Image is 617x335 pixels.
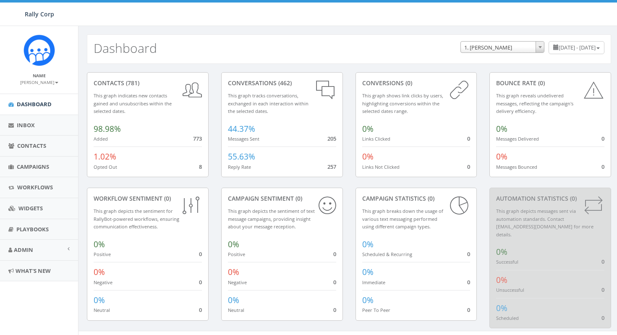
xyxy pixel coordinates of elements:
div: Campaign Statistics [362,194,471,203]
small: Reply Rate [228,164,251,170]
span: 0% [362,295,374,306]
span: 0 [467,278,470,286]
span: 0% [496,151,507,162]
span: 1. James Martin [461,42,544,53]
span: 0% [362,123,374,134]
div: conversations [228,79,336,87]
span: 0% [94,295,105,306]
span: (0) [536,79,545,87]
small: Positive [228,251,245,257]
span: 0% [362,239,374,250]
span: (0) [568,194,577,202]
span: [DATE] - [DATE] [559,44,596,51]
span: 0% [362,151,374,162]
small: Neutral [228,307,244,313]
span: 0% [496,246,507,257]
span: Dashboard [17,100,52,108]
span: 0 [467,306,470,314]
small: This graph indicates new contacts gained and unsubscribes within the selected dates. [94,92,172,114]
span: 0% [496,123,507,134]
small: Opted Out [94,164,117,170]
small: Neutral [94,307,110,313]
span: 0% [496,275,507,285]
small: Messages Delivered [496,136,539,142]
small: Unsuccessful [496,287,524,293]
div: Automation Statistics [496,194,604,203]
span: 0 [467,135,470,142]
span: (0) [162,194,171,202]
span: Contacts [17,142,46,149]
small: This graph tracks conversations, exchanged in each interaction within the selected dates. [228,92,308,114]
small: Immediate [362,279,385,285]
small: Positive [94,251,111,257]
span: 0 [199,278,202,286]
span: Inbox [17,121,35,129]
small: Peer To Peer [362,307,390,313]
span: 0% [94,239,105,250]
small: This graph depicts messages sent via automation standards. Contact [EMAIL_ADDRESS][DOMAIN_NAME] f... [496,208,593,238]
small: [PERSON_NAME] [20,79,58,85]
span: (0) [404,79,412,87]
small: Negative [228,279,247,285]
small: Scheduled [496,315,519,321]
span: 0% [94,267,105,277]
span: Playbooks [16,225,49,233]
span: Campaigns [17,163,49,170]
div: Bounce Rate [496,79,604,87]
span: 8 [199,163,202,170]
a: [PERSON_NAME] [20,78,58,86]
h2: Dashboard [94,41,157,55]
small: Messages Sent [228,136,259,142]
small: This graph depicts the sentiment for RallyBot-powered workflows, ensuring communication effective... [94,208,179,230]
span: 0 [601,286,604,293]
small: Name [33,73,46,79]
span: 0% [228,295,239,306]
span: 1. James Martin [460,41,544,53]
div: Campaign Sentiment [228,194,336,203]
small: This graph breaks down the usage of various text messaging performed using different campaign types. [362,208,443,230]
small: Links Not Clicked [362,164,400,170]
span: 0% [228,267,239,277]
span: Rally Corp [25,10,54,18]
small: Added [94,136,108,142]
div: conversions [362,79,471,87]
small: This graph reveals undelivered messages, reflecting the campaign's delivery efficiency. [496,92,573,114]
small: This graph shows link clicks by users, highlighting conversions within the selected dates range. [362,92,443,114]
span: 44.37% [228,123,255,134]
span: 0 [333,250,336,258]
span: What's New [16,267,51,275]
span: 0% [496,303,507,314]
span: 0 [199,250,202,258]
span: (0) [294,194,302,202]
small: Links Clicked [362,136,390,142]
span: 773 [193,135,202,142]
small: Messages Bounced [496,164,537,170]
small: Successful [496,259,518,265]
span: (462) [277,79,292,87]
small: Scheduled & Recurring [362,251,412,257]
div: Workflow Sentiment [94,194,202,203]
span: 55.63% [228,151,255,162]
span: 0 [333,278,336,286]
img: Icon_1.png [24,34,55,66]
span: 0 [601,258,604,265]
span: 0% [362,267,374,277]
span: 0 [601,314,604,322]
span: 257 [327,163,336,170]
span: (781) [124,79,139,87]
span: 0 [199,306,202,314]
span: 0 [601,163,604,170]
span: 0 [467,250,470,258]
span: (0) [426,194,434,202]
span: 0 [467,163,470,170]
span: Workflows [17,183,53,191]
span: 0 [333,306,336,314]
span: 0% [228,239,239,250]
span: Widgets [18,204,43,212]
span: 1.02% [94,151,116,162]
span: 205 [327,135,336,142]
span: 0 [601,135,604,142]
small: Negative [94,279,112,285]
span: Admin [14,246,33,254]
div: contacts [94,79,202,87]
